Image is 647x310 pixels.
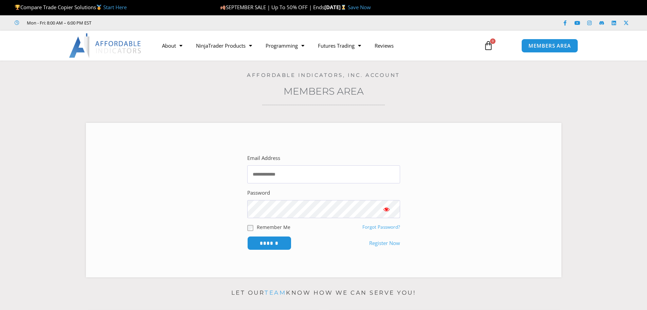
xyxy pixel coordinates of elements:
[528,43,571,48] span: MEMBERS AREA
[265,289,286,296] a: team
[101,19,203,26] iframe: Customer reviews powered by Trustpilot
[247,72,400,78] a: Affordable Indicators, Inc. Account
[220,5,226,10] img: 🍂
[96,5,102,10] img: 🥇
[155,38,189,53] a: About
[284,85,364,97] a: Members Area
[473,36,503,55] a: 0
[25,19,91,27] span: Mon - Fri: 8:00 AM – 6:00 PM EST
[369,239,400,248] a: Register Now
[220,4,324,11] span: SEPTEMBER SALE | Up To 50% OFF | Ends
[490,38,496,44] span: 0
[368,38,400,53] a: Reviews
[86,288,561,298] p: Let our know how we can serve you!
[257,224,290,231] label: Remember Me
[259,38,311,53] a: Programming
[247,188,270,198] label: Password
[311,38,368,53] a: Futures Trading
[348,4,371,11] a: Save Now
[247,153,280,163] label: Email Address
[341,5,346,10] img: ⌛
[189,38,259,53] a: NinjaTrader Products
[324,4,348,11] strong: [DATE]
[15,5,20,10] img: 🏆
[362,224,400,230] a: Forgot Password?
[373,200,400,218] button: Show password
[15,4,127,11] span: Compare Trade Copier Solutions
[69,33,142,58] img: LogoAI | Affordable Indicators – NinjaTrader
[155,38,476,53] nav: Menu
[103,4,127,11] a: Start Here
[521,39,578,53] a: MEMBERS AREA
